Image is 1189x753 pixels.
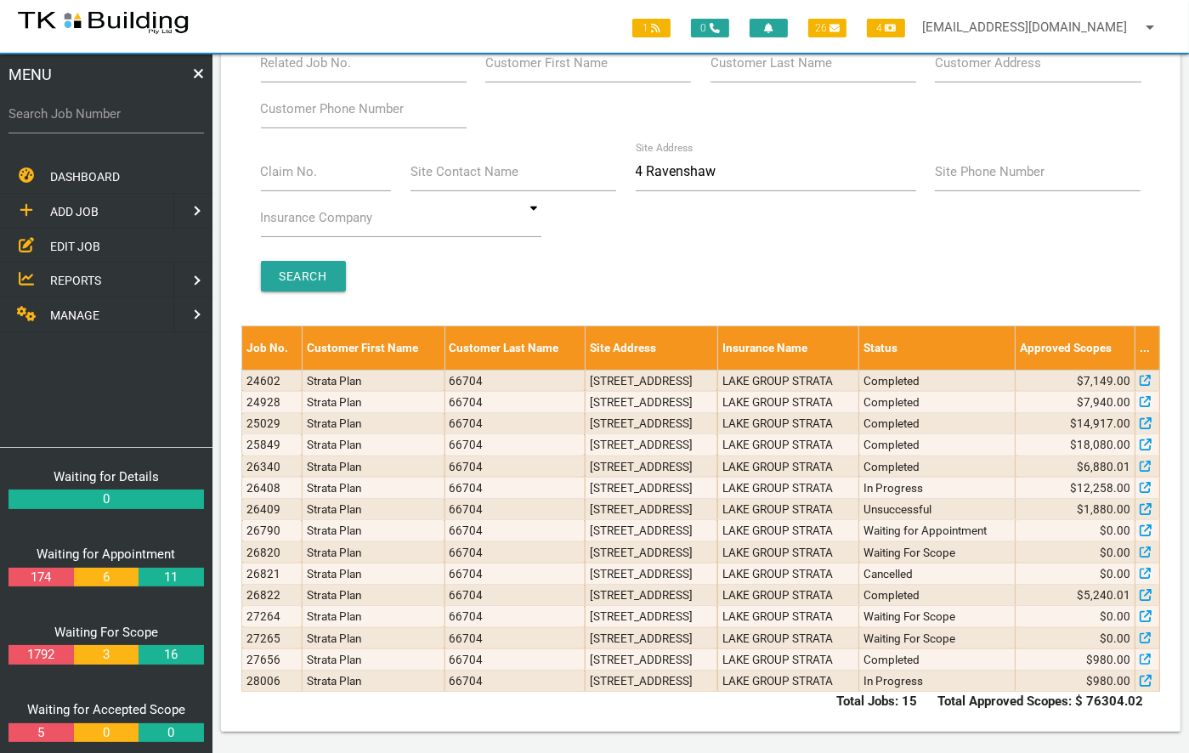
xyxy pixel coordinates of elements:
td: Strata Plan [302,671,444,692]
th: ... [1135,326,1160,370]
td: [STREET_ADDRESS] [585,413,717,434]
td: [STREET_ADDRESS] [585,520,717,541]
label: Claim No. [261,162,318,182]
td: 24602 [242,370,303,391]
span: $0.00 [1100,544,1130,561]
td: [STREET_ADDRESS] [585,370,717,391]
th: Approved Scopes [1016,326,1135,370]
span: 0 [691,19,729,37]
td: [STREET_ADDRESS] [585,627,717,648]
label: Site Address [636,140,694,156]
span: $7,940.00 [1077,393,1130,410]
span: $0.00 [1100,565,1130,582]
td: 25849 [242,434,303,456]
label: Site Contact Name [410,162,518,182]
span: $980.00 [1086,651,1130,668]
span: $0.00 [1100,608,1130,625]
td: Completed [859,648,1016,670]
td: [STREET_ADDRESS] [585,541,717,563]
td: Completed [859,391,1016,412]
td: 66704 [444,434,585,456]
td: Strata Plan [302,499,444,520]
td: [STREET_ADDRESS] [585,671,717,692]
td: 26409 [242,499,303,520]
td: [STREET_ADDRESS] [585,391,717,412]
span: 1 [632,19,671,37]
input: Search [261,261,346,292]
td: Strata Plan [302,541,444,563]
td: Cancelled [859,563,1016,584]
b: Total Approved Scopes: $ 76304.02 [937,694,1143,709]
a: 11 [139,568,203,587]
td: LAKE GROUP STRATA [717,520,859,541]
td: Completed [859,413,1016,434]
td: 66704 [444,541,585,563]
a: Waiting for Appointment [37,546,176,562]
td: 26790 [242,520,303,541]
td: LAKE GROUP STRATA [717,648,859,670]
td: 26821 [242,563,303,584]
td: Completed [859,585,1016,606]
th: Site Address [585,326,717,370]
td: 66704 [444,391,585,412]
td: LAKE GROUP STRATA [717,370,859,391]
a: Waiting for Accepted Scope [27,702,185,717]
label: Customer Phone Number [261,99,405,119]
td: Strata Plan [302,648,444,670]
td: Strata Plan [302,456,444,477]
td: In Progress [859,477,1016,498]
td: 28006 [242,671,303,692]
td: [STREET_ADDRESS] [585,434,717,456]
td: LAKE GROUP STRATA [717,563,859,584]
span: 4 [867,19,905,37]
img: s3file [17,8,190,36]
td: 66704 [444,563,585,584]
td: Completed [859,456,1016,477]
span: MANAGE [50,309,99,322]
td: LAKE GROUP STRATA [717,671,859,692]
label: Search Job Number [8,105,204,124]
label: Customer Address [935,54,1041,73]
td: Strata Plan [302,477,444,498]
td: [STREET_ADDRESS] [585,499,717,520]
td: LAKE GROUP STRATA [717,434,859,456]
td: 66704 [444,477,585,498]
td: LAKE GROUP STRATA [717,456,859,477]
td: Waiting for Appointment [859,520,1016,541]
label: Related Job No. [261,54,352,73]
label: Customer First Name [485,54,608,73]
th: Customer Last Name [444,326,585,370]
span: REPORTS [50,274,101,287]
td: In Progress [859,671,1016,692]
span: MENU [8,63,52,86]
td: LAKE GROUP STRATA [717,477,859,498]
td: 26408 [242,477,303,498]
td: Strata Plan [302,520,444,541]
span: 26 [808,19,846,37]
td: [STREET_ADDRESS] [585,563,717,584]
b: Total Jobs: 15 [836,694,917,709]
td: Strata Plan [302,627,444,648]
td: Strata Plan [302,606,444,627]
td: 27264 [242,606,303,627]
td: Strata Plan [302,413,444,434]
span: $5,240.01 [1077,586,1130,603]
td: 26340 [242,456,303,477]
td: Strata Plan [302,434,444,456]
td: [STREET_ADDRESS] [585,585,717,606]
td: Completed [859,434,1016,456]
td: Waiting For Scope [859,606,1016,627]
a: Waiting for Details [54,469,159,484]
span: $14,917.00 [1070,415,1130,432]
label: Customer Last Name [711,54,832,73]
span: $18,080.00 [1070,436,1130,453]
a: Waiting For Scope [54,625,158,640]
td: Strata Plan [302,585,444,606]
span: $0.00 [1100,522,1130,539]
td: [STREET_ADDRESS] [585,606,717,627]
td: LAKE GROUP STRATA [717,606,859,627]
th: Insurance Name [717,326,859,370]
label: Site Phone Number [935,162,1045,182]
span: $7,149.00 [1077,372,1130,389]
a: 16 [139,645,203,665]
